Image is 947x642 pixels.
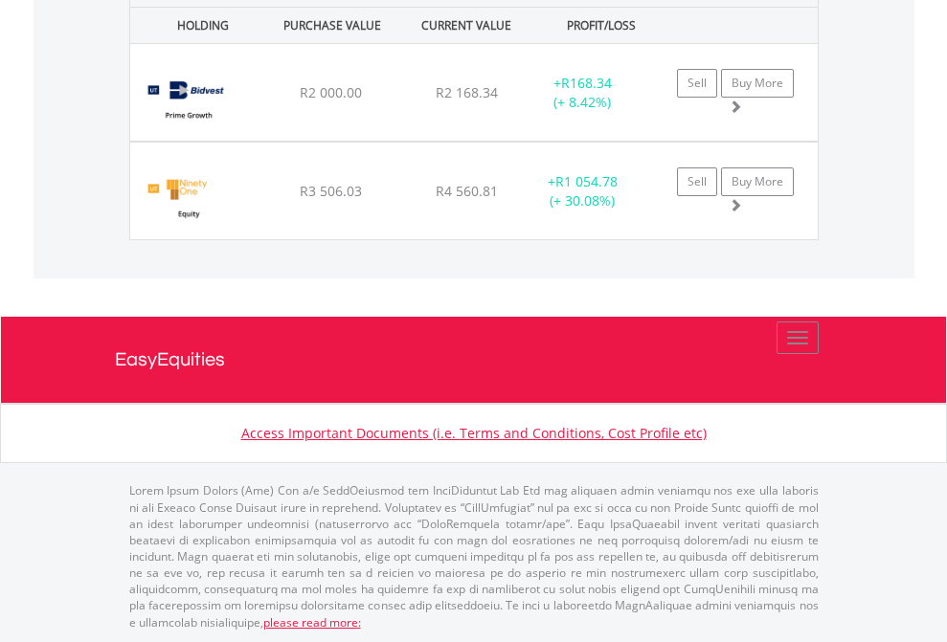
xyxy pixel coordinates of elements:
a: please read more: [263,614,361,631]
span: R3 506.03 [300,182,362,200]
a: Buy More [721,69,794,98]
span: R2 168.34 [436,83,498,101]
img: UT.ZA.EQTE.png [140,166,237,234]
div: HOLDING [132,8,262,43]
div: PURCHASE VALUE [267,8,397,43]
a: Sell [677,69,717,98]
div: + (+ 8.42%) [523,74,643,112]
div: + (+ 30.08%) [523,172,643,210]
span: R1 054.78 [555,172,618,190]
a: Access Important Documents (i.e. Terms and Conditions, Cost Profile etc) [241,424,707,442]
p: Lorem Ipsum Dolors (Ame) Con a/e SeddOeiusmod tem InciDiduntut Lab Etd mag aliquaen admin veniamq... [129,482,819,630]
a: EasyEquities [115,317,833,403]
img: UT.ZA.BAMGB1.png [140,68,237,136]
span: R2 000.00 [300,83,362,101]
span: R4 560.81 [436,182,498,200]
div: CURRENT VALUE [401,8,531,43]
a: Buy More [721,167,794,196]
span: R168.34 [561,74,612,92]
div: PROFIT/LOSS [536,8,666,43]
a: Sell [677,167,717,196]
